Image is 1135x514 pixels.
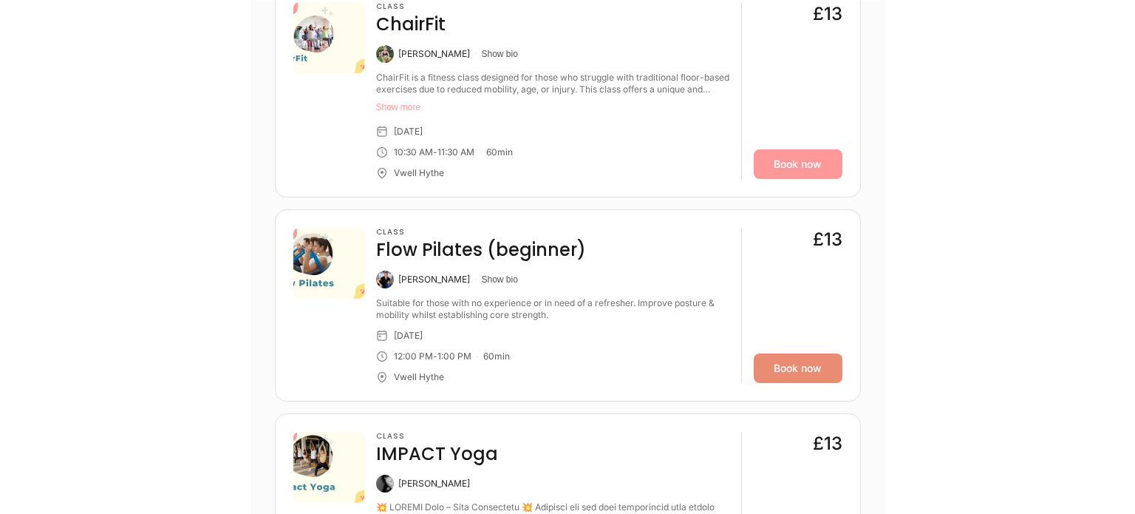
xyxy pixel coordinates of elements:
h3: Class [376,2,446,11]
div: 11:30 AM [437,146,474,158]
div: £13 [813,432,842,456]
h3: Class [376,228,586,237]
div: Vwell Hythe [394,371,444,383]
div: 10:30 AM [394,146,433,158]
div: - [433,351,437,362]
img: Svenja O'Connor [376,271,394,288]
div: [PERSON_NAME] [398,274,470,285]
a: Book now [754,354,842,383]
div: £13 [813,228,842,251]
div: Suitable for those with no experience or in need of a refresher. Improve posture & mobility whils... [376,297,729,321]
div: £13 [813,2,842,26]
h4: Flow Pilates (beginner) [376,238,586,262]
h4: IMPACT Yoga [376,442,498,466]
div: [DATE] [394,330,423,342]
div: [PERSON_NAME] [398,48,470,60]
button: Show bio [482,274,518,285]
img: Mel Eberlein-Scott [376,45,394,63]
div: Vwell Hythe [394,167,444,179]
div: 60 min [486,146,513,158]
a: Book now [754,149,842,179]
h4: ChairFit [376,13,446,36]
div: [PERSON_NAME] [398,478,470,490]
img: aa553f9f-2931-4451-b727-72da8bd8ddcb.png [293,228,364,299]
div: - [433,146,437,158]
img: c877d74a-5d59-4f2d-a7ac-7788169e9ea6.png [293,2,364,73]
div: 12:00 PM [394,351,433,362]
button: Show bio [482,48,518,60]
div: 60 min [483,351,510,362]
div: [DATE] [394,126,423,138]
button: Show more [376,101,729,113]
div: 1:00 PM [437,351,471,362]
div: ChairFit is a fitness class designed for those who struggle with traditional floor-based exercise... [376,72,729,95]
img: 44cc3461-973b-410e-88a5-2edec3a281f6.png [293,432,364,503]
img: Rikii Brown [376,475,394,493]
h3: Class [376,432,498,441]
